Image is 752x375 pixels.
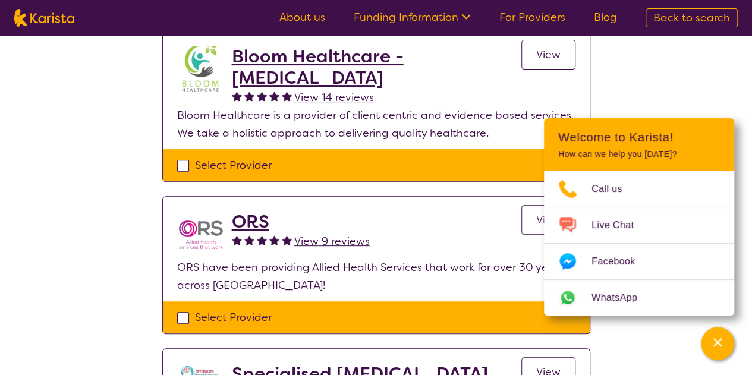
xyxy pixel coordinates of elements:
p: ORS have been providing Allied Health Services that work for over 30 years across [GEOGRAPHIC_DATA]! [177,259,575,294]
ul: Choose channel [544,171,734,316]
a: ORS [232,211,370,232]
img: fullstar [257,91,267,101]
img: fullstar [282,91,292,101]
img: fullstar [257,235,267,245]
span: WhatsApp [591,289,652,307]
a: View 9 reviews [294,232,370,250]
img: fullstar [232,91,242,101]
span: Facebook [591,253,649,270]
p: Bloom Healthcare is a provider of client centric and evidence based services. We take a holistic ... [177,106,575,142]
span: View [536,48,561,62]
span: View 9 reviews [294,234,370,248]
p: How can we help you [DATE]? [558,149,720,159]
img: fullstar [282,235,292,245]
img: fullstar [244,235,254,245]
span: Call us [591,180,637,198]
h2: Welcome to Karista! [558,130,720,144]
span: View 14 reviews [294,90,374,105]
a: Back to search [646,8,738,27]
div: Channel Menu [544,118,734,316]
a: Funding Information [354,10,471,24]
a: About us [279,10,325,24]
a: View 14 reviews [294,89,374,106]
span: Live Chat [591,216,648,234]
a: For Providers [499,10,565,24]
a: View [521,40,575,70]
img: fullstar [269,235,279,245]
img: fullstar [232,235,242,245]
a: View [521,205,575,235]
img: Karista logo [14,9,74,27]
a: Web link opens in a new tab. [544,280,734,316]
a: Bloom Healthcare - [MEDICAL_DATA] [232,46,521,89]
a: Blog [594,10,617,24]
span: View [536,213,561,227]
img: fullstar [244,91,254,101]
img: spuawodjbinfufaxyzcf.jpg [177,46,225,93]
span: Back to search [653,11,730,25]
img: fullstar [269,91,279,101]
img: nspbnteb0roocrxnmwip.png [177,211,225,259]
button: Channel Menu [701,327,734,360]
